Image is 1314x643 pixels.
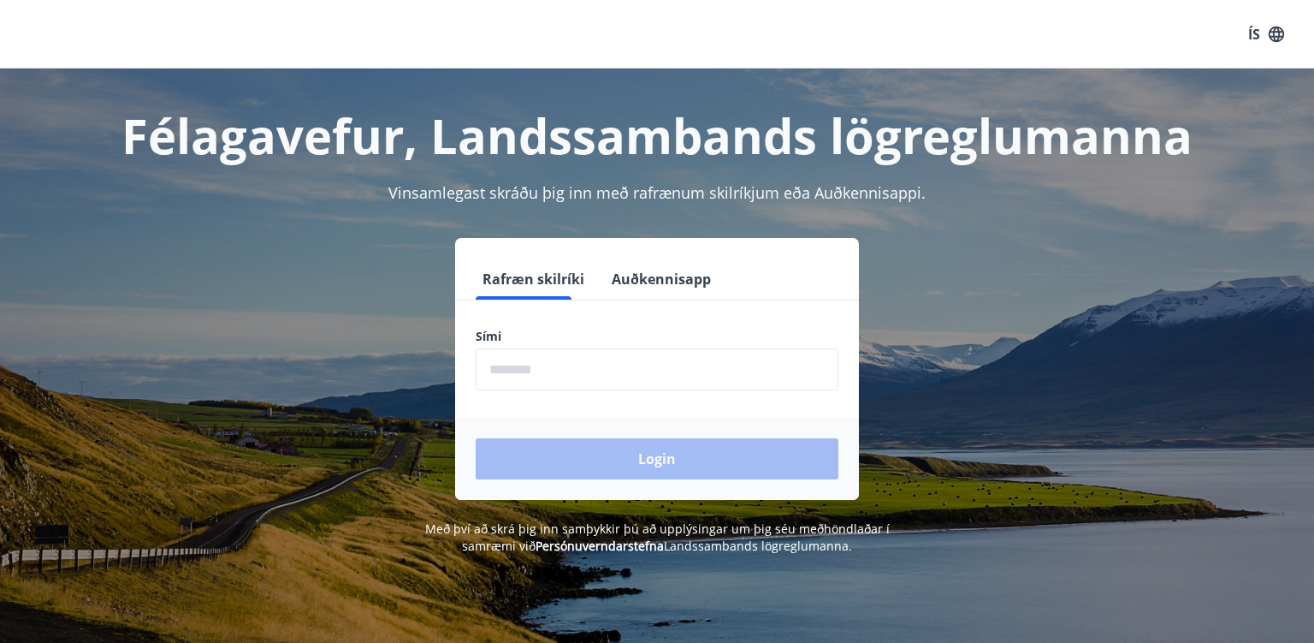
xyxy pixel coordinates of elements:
[605,259,718,300] button: Auðkennisapp
[425,521,890,554] span: Með því að skrá þig inn samþykkir þú að upplýsingar um þig séu meðhöndlaðar í samræmi við Landssa...
[388,182,926,203] span: Vinsamlegast skráðu þig inn með rafrænum skilríkjum eða Auðkennisappi.
[1239,19,1293,50] button: ÍS
[536,538,664,554] a: Persónuverndarstefna
[476,328,838,345] label: Sími
[62,103,1252,168] h1: Félagavefur, Landssambands lögreglumanna
[476,259,591,300] button: Rafræn skilríki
